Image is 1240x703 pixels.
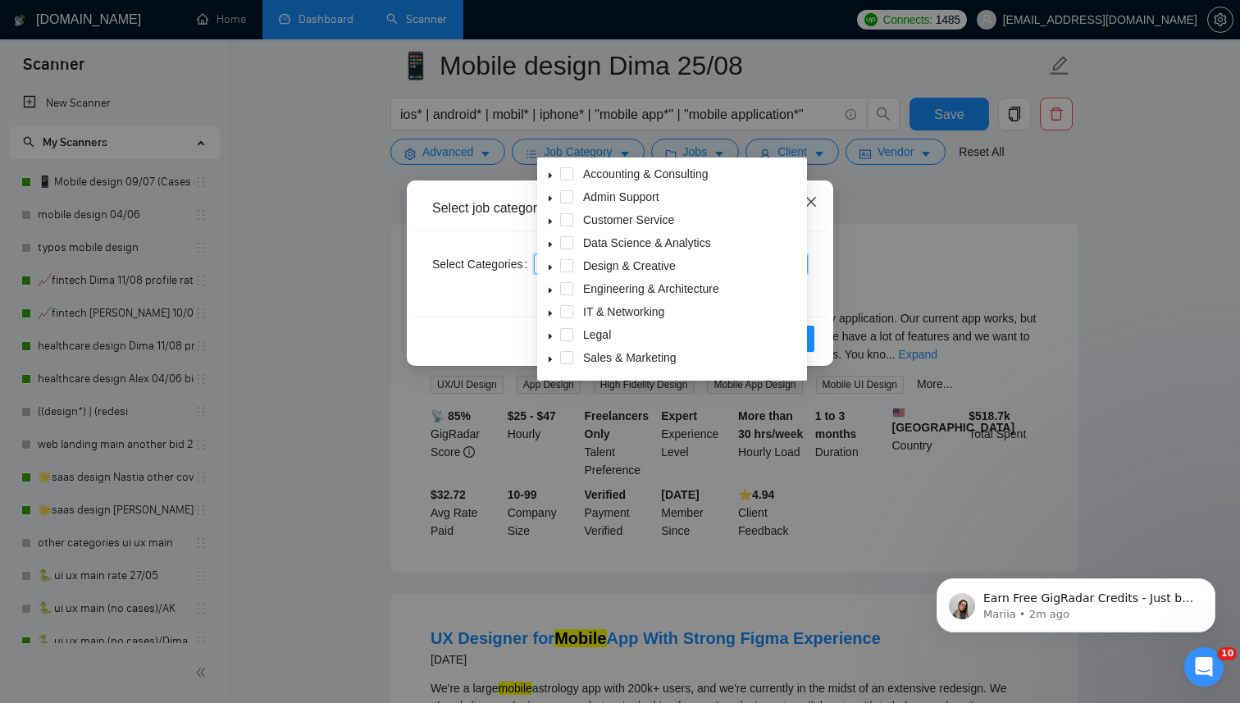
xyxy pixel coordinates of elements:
span: Data Science & Analytics [580,233,804,253]
span: Sales & Marketing [583,351,677,364]
span: Design & Creative [583,259,676,272]
span: Customer Service [580,210,804,230]
span: caret-down [546,332,554,340]
span: caret-down [546,240,554,249]
span: caret-down [546,171,554,180]
span: Admin Support [583,190,659,203]
span: IT & Networking [583,305,664,318]
span: Accounting & Consulting [580,164,804,184]
span: Engineering & Architecture [583,282,719,295]
span: Sales & Marketing [580,348,804,367]
span: caret-down [546,263,554,272]
span: Data Science & Analytics [583,236,711,249]
span: caret-down [546,355,554,363]
iframe: Intercom notifications message [912,544,1240,659]
span: Legal [580,325,804,345]
span: caret-down [546,286,554,294]
span: caret-down [546,194,554,203]
span: Translation [580,371,804,390]
span: 10 [1218,647,1237,660]
iframe: Intercom live chat [1184,647,1224,687]
span: Engineering & Architecture [580,279,804,299]
button: Close [789,180,833,225]
span: close [805,195,818,208]
span: caret-down [546,217,554,226]
span: Accounting & Consulting [583,167,709,180]
span: Design & Creative [580,256,804,276]
span: IT & Networking [580,302,804,322]
span: Admin Support [580,187,804,207]
span: Customer Service [583,213,674,226]
label: Select Categories [432,251,534,277]
span: caret-down [546,309,554,317]
div: Select job categories [432,199,808,217]
span: Legal [583,328,611,341]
